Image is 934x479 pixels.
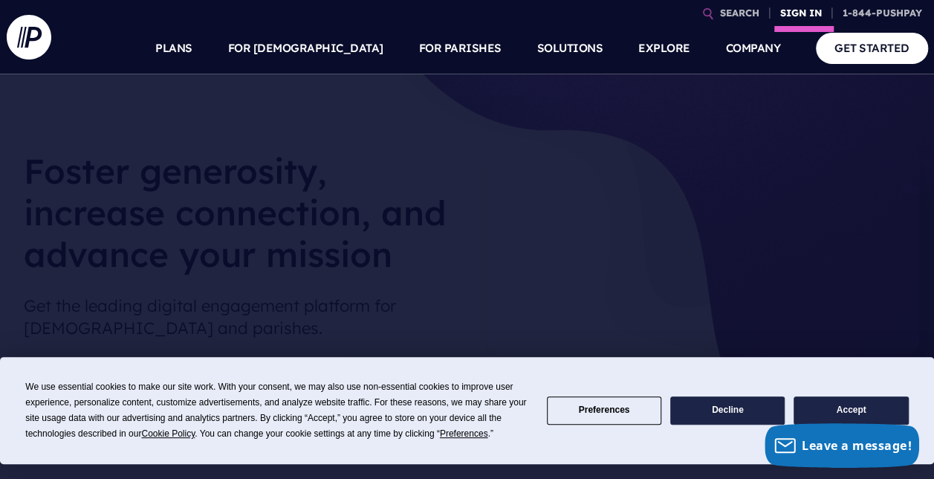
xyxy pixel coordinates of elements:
a: FOR PARISHES [419,22,502,74]
a: SOLUTIONS [537,22,603,74]
a: GET STARTED [816,33,928,63]
a: COMPANY [726,22,781,74]
span: Cookie Policy [141,428,195,439]
button: Preferences [547,396,661,425]
span: Leave a message! [802,437,912,454]
div: We use essential cookies to make our site work. With your consent, we may also use non-essential ... [25,379,528,442]
button: Accept [794,396,908,425]
a: FOR [DEMOGRAPHIC_DATA] [228,22,383,74]
a: EXPLORE [638,22,690,74]
button: Decline [670,396,785,425]
button: Leave a message! [765,423,919,468]
a: PLANS [155,22,192,74]
span: Preferences [440,428,488,439]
